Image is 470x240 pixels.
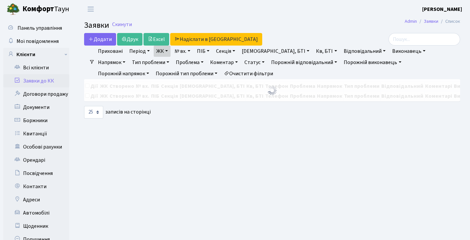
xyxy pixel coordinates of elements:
[88,36,112,43] span: Додати
[82,4,99,15] button: Переключити навігацію
[170,33,262,46] a: Надіслати в [GEOGRAPHIC_DATA]
[143,33,169,46] a: Excel
[267,85,277,96] img: Обробка...
[207,57,240,68] a: Коментар
[84,33,116,46] a: Додати
[173,57,206,68] a: Проблема
[389,33,460,46] input: Пошук...
[153,68,220,79] a: Порожній тип проблеми
[7,3,20,16] img: logo.png
[3,114,69,127] a: Боржники
[3,180,69,193] a: Контакти
[341,57,404,68] a: Порожній виконавець
[213,46,238,57] a: Секція
[194,46,212,57] a: ПІБ
[3,167,69,180] a: Посвідчення
[3,193,69,206] a: Адреси
[3,87,69,101] a: Договори продажу
[95,68,152,79] a: Порожній напрямок
[22,4,69,15] span: Таун
[84,106,151,119] label: записів на сторінці
[268,57,340,68] a: Порожній відповідальний
[84,19,109,31] span: Заявки
[3,154,69,167] a: Орендарі
[438,18,460,25] li: Список
[341,46,388,57] a: Відповідальний
[242,57,267,68] a: Статус
[3,35,69,48] a: Мої повідомлення
[95,46,125,57] a: Приховані
[3,21,69,35] a: Панель управління
[3,220,69,233] a: Щоденник
[424,18,438,25] a: Заявки
[172,46,193,57] a: № вх.
[422,6,462,13] b: [PERSON_NAME]
[422,5,462,13] a: [PERSON_NAME]
[3,48,69,61] a: Клієнти
[17,24,62,32] span: Панель управління
[313,46,339,57] a: Кв, БТІ
[127,46,152,57] a: Період
[112,21,132,28] a: Скинути
[3,206,69,220] a: Автомобілі
[3,101,69,114] a: Документи
[239,46,312,57] a: [DEMOGRAPHIC_DATA], БТІ
[129,57,172,68] a: Тип проблеми
[395,15,470,28] nav: breadcrumb
[221,68,276,79] a: Очистити фільтри
[405,18,417,25] a: Admin
[95,57,128,68] a: Напрямок
[154,46,171,57] a: ЖК
[117,33,142,46] a: Друк
[3,74,69,87] a: Заявки до КК
[3,140,69,154] a: Особові рахунки
[84,106,103,119] select: записів на сторінці
[3,61,69,74] a: Всі клієнти
[16,38,59,45] span: Мої повідомлення
[22,4,54,14] b: Комфорт
[3,127,69,140] a: Квитанції
[390,46,428,57] a: Виконавець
